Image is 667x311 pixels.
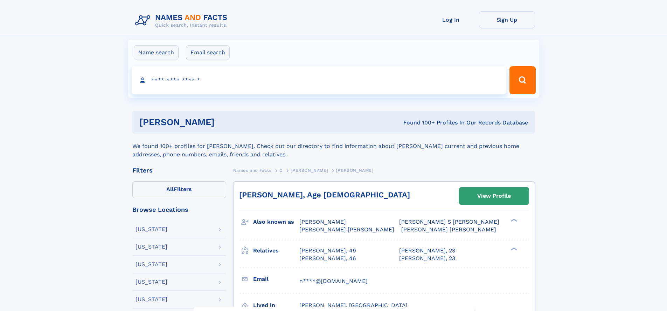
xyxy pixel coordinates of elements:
div: [US_STATE] [136,297,167,302]
div: Filters [132,167,226,174]
span: [PERSON_NAME] [PERSON_NAME] [401,226,496,233]
span: All [166,186,174,192]
div: [US_STATE] [136,244,167,250]
a: [PERSON_NAME] [291,166,328,175]
div: [US_STATE] [136,279,167,285]
h3: Also known as [253,216,299,228]
img: Logo Names and Facts [132,11,233,30]
div: [US_STATE] [136,227,167,232]
span: [PERSON_NAME] S [PERSON_NAME] [399,218,499,225]
span: [PERSON_NAME] [299,218,346,225]
div: View Profile [477,188,511,204]
span: O [279,168,283,173]
a: O [279,166,283,175]
div: ❯ [509,218,517,223]
h3: Email [253,273,299,285]
div: [US_STATE] [136,262,167,267]
a: Sign Up [479,11,535,28]
label: Email search [186,45,230,60]
a: View Profile [459,188,529,204]
div: Browse Locations [132,207,226,213]
div: ❯ [509,246,517,251]
a: [PERSON_NAME], 49 [299,247,356,255]
div: We found 100+ profiles for [PERSON_NAME]. Check out our directory to find information about [PERS... [132,134,535,159]
a: [PERSON_NAME], 23 [399,255,455,262]
a: [PERSON_NAME], 23 [399,247,455,255]
label: Name search [134,45,179,60]
span: [PERSON_NAME] [336,168,374,173]
h1: [PERSON_NAME] [139,118,309,127]
a: Log In [423,11,479,28]
a: [PERSON_NAME], 46 [299,255,356,262]
span: [PERSON_NAME] [291,168,328,173]
a: [PERSON_NAME], Age [DEMOGRAPHIC_DATA] [239,190,410,199]
input: search input [132,66,507,94]
span: [PERSON_NAME] [PERSON_NAME] [299,226,394,233]
label: Filters [132,181,226,198]
h3: Relatives [253,245,299,257]
button: Search Button [509,66,535,94]
div: Found 100+ Profiles In Our Records Database [309,119,528,127]
a: Names and Facts [233,166,272,175]
span: [PERSON_NAME], [GEOGRAPHIC_DATA] [299,302,408,309]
